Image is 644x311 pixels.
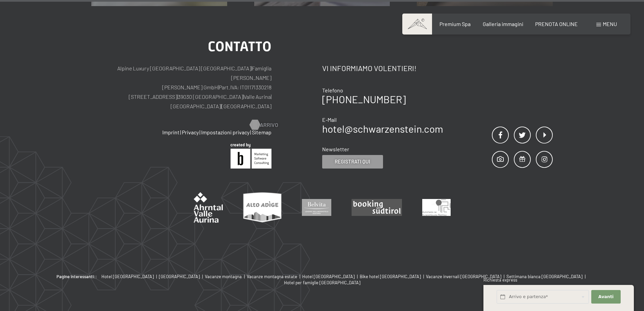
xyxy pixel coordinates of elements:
button: Avanti [591,290,620,304]
span: Hotel per famiglie [GEOGRAPHIC_DATA] [284,280,360,285]
span: Settimana bianca [GEOGRAPHIC_DATA] [506,274,582,279]
a: hotel@schwarzenstein.com [322,123,443,135]
span: [GEOGRAPHIC_DATA] [159,274,200,279]
span: | [271,93,271,100]
a: Premium Spa [439,21,471,27]
span: | [356,274,360,279]
span: Newsletter [322,146,349,152]
span: | [243,274,247,279]
span: | [243,93,244,100]
a: Settimana bianca [GEOGRAPHIC_DATA] | [506,273,588,280]
span: | [180,129,181,135]
a: Privacy [182,129,199,135]
span: Menu [603,21,617,27]
p: Alpine Luxury [GEOGRAPHIC_DATA] [GEOGRAPHIC_DATA] Famiglia [PERSON_NAME] [PERSON_NAME] GmbH Part.... [91,64,271,111]
span: Vacanze montagna estate [247,274,297,279]
b: Pagine interessanti:: [56,273,97,280]
span: | [155,274,159,279]
span: | [251,65,252,71]
span: | [177,93,178,100]
a: Sitemap [252,129,271,135]
span: | [201,274,205,279]
span: Hotel [GEOGRAPHIC_DATA] [302,274,355,279]
a: Vacanze montagna | [205,273,247,280]
span: Registrati qui [335,158,370,165]
a: PRENOTA ONLINE [535,21,578,27]
span: | [221,103,221,109]
span: | [250,129,251,135]
span: | [218,84,219,90]
span: | [298,274,302,279]
a: Galleria immagini [483,21,523,27]
span: Arrivo [260,121,278,129]
a: Hotel [GEOGRAPHIC_DATA] | [302,273,360,280]
img: Brandnamic GmbH | Leading Hospitality Solutions [231,143,271,169]
a: Vacanze montagna estate | [247,273,302,280]
a: Hotel [GEOGRAPHIC_DATA] | [101,273,159,280]
a: [GEOGRAPHIC_DATA] | [159,273,205,280]
a: Imprint [162,129,180,135]
span: | [422,274,426,279]
span: Bike hotel [GEOGRAPHIC_DATA] [360,274,421,279]
span: Contatto [208,39,271,54]
span: | [199,129,200,135]
span: Vacanze montagna [205,274,242,279]
span: Avanti [598,294,614,300]
span: | [502,274,506,279]
a: Bike hotel [GEOGRAPHIC_DATA] | [360,273,426,280]
span: | [583,274,588,279]
span: Richiesta express [483,277,517,283]
span: Vacanze invernali [GEOGRAPHIC_DATA] [426,274,501,279]
span: Vi informiamo volentieri! [322,64,416,72]
a: Arrivo [250,121,271,129]
span: E-Mail [322,116,337,123]
a: [PHONE_NUMBER] [322,93,406,105]
a: Impostazioni privacy [201,129,249,135]
span: Telefono [322,87,343,93]
span: Hotel [GEOGRAPHIC_DATA] [101,274,154,279]
a: Vacanze invernali [GEOGRAPHIC_DATA] | [426,273,506,280]
a: Hotel per famiglie [GEOGRAPHIC_DATA] [284,280,360,286]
